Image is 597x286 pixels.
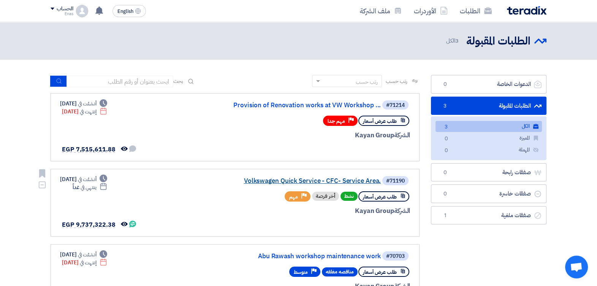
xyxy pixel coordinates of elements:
[442,123,451,131] span: 3
[294,269,308,276] span: متوسط
[363,269,397,276] span: طلب عرض أسعار
[440,169,450,176] span: 0
[62,145,115,154] span: EGP 7,515,611.88
[229,178,381,184] a: Volkswagen Quick Service - CFC- Service Area.
[446,37,460,45] span: الكل
[431,184,546,203] a: صفقات خاسرة0
[80,259,96,267] span: إنتهت في
[408,2,454,20] a: الأوردرات
[328,118,345,125] span: مهم جدا
[117,9,133,14] span: English
[356,78,378,86] div: رتب حسب
[73,183,107,191] div: غداً
[322,267,358,276] span: مناقصه مغلقه
[78,175,96,183] span: أنشئت في
[80,108,96,116] span: إنتهت في
[62,220,115,229] span: EGP 9,737,322.38
[60,100,107,108] div: [DATE]
[466,34,530,49] h2: الطلبات المقبولة
[386,77,407,85] span: رتب حسب
[435,121,542,132] a: الكل
[440,102,450,110] span: 3
[229,102,381,109] a: Provision of Renovation works at VW Workshop ...
[394,130,410,140] span: الشركة
[62,259,107,267] div: [DATE]
[394,206,410,216] span: الشركة
[173,77,183,85] span: بحث
[112,5,146,17] button: English
[81,183,96,191] span: ينتهي في
[442,135,451,143] span: 0
[57,6,73,12] div: الحساب
[440,190,450,198] span: 0
[76,5,88,17] img: profile_test.png
[227,130,410,140] div: Kayan Group
[386,178,405,184] div: #71190
[60,251,107,259] div: [DATE]
[62,108,107,116] div: [DATE]
[289,193,298,200] span: مهم
[431,97,546,115] a: الطلبات المقبولة3
[363,118,397,125] span: طلب عرض أسعار
[440,81,450,88] span: 0
[78,100,96,108] span: أنشئت في
[455,37,459,45] span: 3
[386,103,405,108] div: #71214
[229,253,381,260] a: Abu Rawash workshop maintenance work
[454,2,498,20] a: الطلبات
[312,192,339,201] div: أخر فرصة
[51,12,73,16] div: Enas
[431,163,546,182] a: صفقات رابحة0
[227,206,410,216] div: Kayan Group
[435,145,542,156] a: المهملة
[60,175,107,183] div: [DATE]
[386,254,405,259] div: #70703
[435,133,542,144] a: المميزة
[507,6,546,15] img: Teradix logo
[565,256,588,278] div: Open chat
[78,251,96,259] span: أنشئت في
[442,147,451,155] span: 0
[354,2,408,20] a: ملف الشركة
[340,192,358,201] span: نشط
[67,76,173,87] input: ابحث بعنوان أو رقم الطلب
[431,75,546,94] a: الدعوات الخاصة0
[363,193,397,200] span: طلب عرض أسعار
[440,212,450,219] span: 1
[431,206,546,225] a: صفقات ملغية1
